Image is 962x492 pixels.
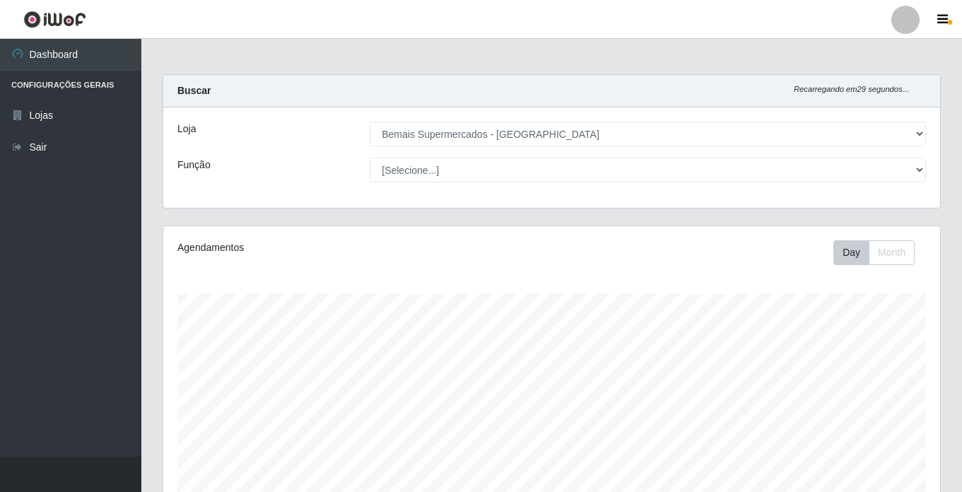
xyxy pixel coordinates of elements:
[833,240,926,265] div: Toolbar with button groups
[23,11,86,28] img: CoreUI Logo
[177,122,196,136] label: Loja
[833,240,915,265] div: First group
[794,85,909,93] i: Recarregando em 29 segundos...
[177,240,477,255] div: Agendamentos
[833,240,869,265] button: Day
[869,240,915,265] button: Month
[177,85,211,96] strong: Buscar
[177,158,211,172] label: Função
